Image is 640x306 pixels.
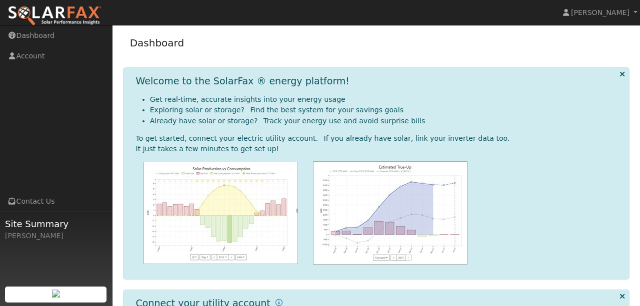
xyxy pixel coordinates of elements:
div: To get started, connect your electric utility account. If you already have solar, link your inver... [136,133,621,144]
li: Already have solar or storage? Track your energy use and avoid surprise bills [150,116,621,126]
span: [PERSON_NAME] [571,8,629,16]
div: [PERSON_NAME] [5,231,107,241]
img: SolarFax [7,5,101,26]
span: Site Summary [5,217,107,231]
img: retrieve [52,290,60,298]
div: It just takes a few minutes to get set up! [136,144,621,154]
li: Get real-time, accurate insights into your energy usage [150,94,621,105]
h1: Welcome to the SolarFax ® energy platform! [136,75,349,87]
a: Dashboard [130,37,184,49]
li: Exploring solar or storage? Find the best system for your savings goals [150,105,621,115]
